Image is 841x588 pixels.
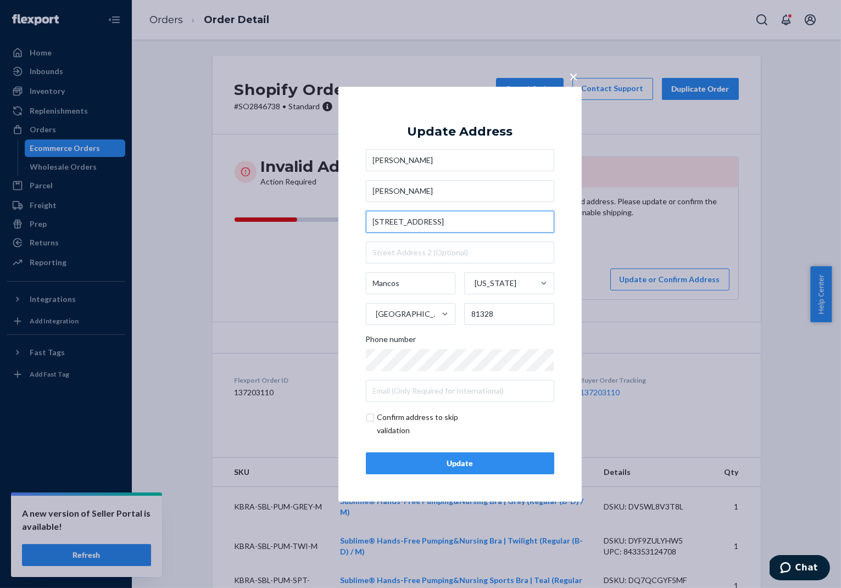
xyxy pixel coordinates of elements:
input: [GEOGRAPHIC_DATA] [375,303,376,325]
input: First & Last Name [366,149,554,171]
iframe: Opens a widget where you can chat to one of our agents [770,555,830,583]
input: City [366,272,456,294]
input: [US_STATE] [474,272,475,294]
div: [US_STATE] [475,278,516,289]
input: ZIP Code [464,303,554,325]
button: Update [366,452,554,474]
div: Update [375,458,545,469]
input: Email (Only Required for International) [366,380,554,402]
div: [GEOGRAPHIC_DATA] [376,309,441,320]
input: Street Address 2 (Optional) [366,242,554,264]
input: Company Name [366,180,554,202]
input: Street Address [366,211,554,233]
span: Phone number [366,334,416,349]
span: × [570,66,578,85]
div: Update Address [407,125,513,138]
